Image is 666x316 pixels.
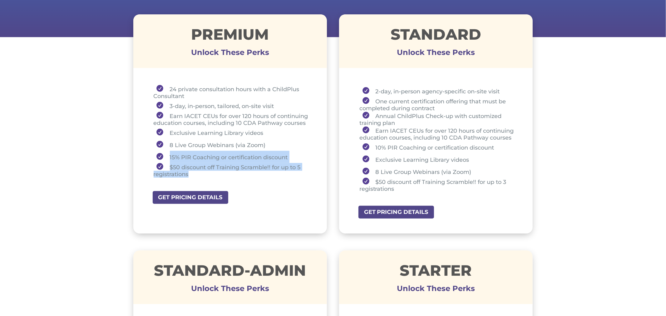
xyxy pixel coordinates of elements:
[359,97,517,112] li: One current certification offering that must be completed during contract
[133,263,327,281] h1: STANDARD-ADMIN
[339,263,533,281] h1: STARTER
[359,126,517,141] li: Earn IACET CEUs for over 120 hours of continuing education courses, including 10 CDA Pathway courses
[359,141,517,153] li: 10% PIR Coaching or certification discount
[339,289,533,292] h3: Unlock These Perks
[359,153,517,165] li: Exclusive Learning Library videos
[359,85,517,97] li: 2-day, in-person agency-specific on-site visit
[154,85,312,100] li: 24 private consultation hours with a ChildPlus Consultant
[133,27,327,45] h1: Premium
[133,52,327,56] h3: Unlock These Perks
[358,205,435,219] a: GET PRICING DETAILS
[339,27,533,45] h1: STANDARD
[152,190,229,205] a: GET PRICING DETAILS
[154,126,312,139] li: Exclusive Learning Library videos
[339,52,533,56] h3: Unlock These Perks
[154,139,312,151] li: 8 Live Group Webinars (via Zoom)
[359,112,517,126] li: Annual ChildPlus Check-up with customized training plan
[359,178,517,192] li: $50 discount off Training Scramble!! for up to 3 registrations
[154,112,312,126] li: Earn IACET CEUs for over 120 hours of continuing education courses, including 10 CDA Pathway courses
[154,163,312,178] li: $50 discount off Training Scramble!! for up to 5 registrations
[154,151,312,163] li: 15% PIR Coaching or certification discount
[154,100,312,112] li: 3-day, in-person, tailored, on-site visit
[359,165,517,178] li: 8 Live Group Webinars (via Zoom)
[133,289,327,292] h3: Unlock These Perks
